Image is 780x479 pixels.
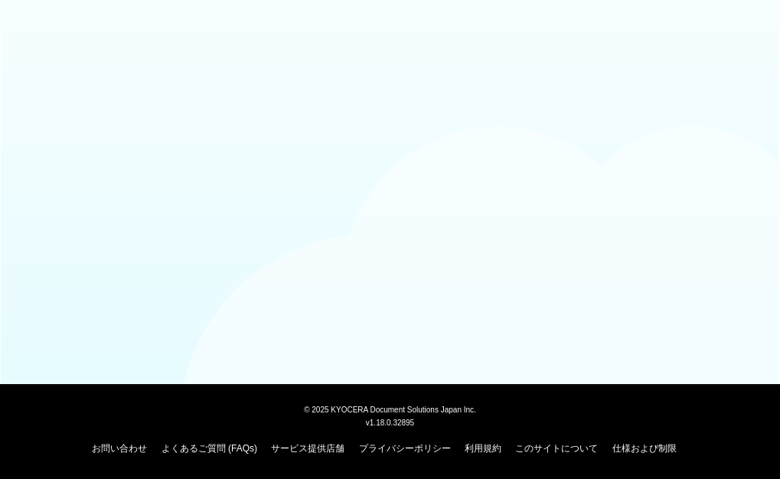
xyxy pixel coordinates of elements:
span: © 2025 KYOCERA Document Solutions Japan Inc. [304,404,476,414]
a: よくあるご質問 (FAQs) [162,443,257,454]
a: 利用規約 [465,443,501,454]
a: サービス提供店舗 [271,443,344,454]
a: このサイトについて [515,443,598,454]
a: プライバシーポリシー [359,443,451,454]
a: 仕様および制限 [612,443,677,454]
span: v1.18.0.32895 [366,418,414,427]
a: お問い合わせ [92,443,147,454]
